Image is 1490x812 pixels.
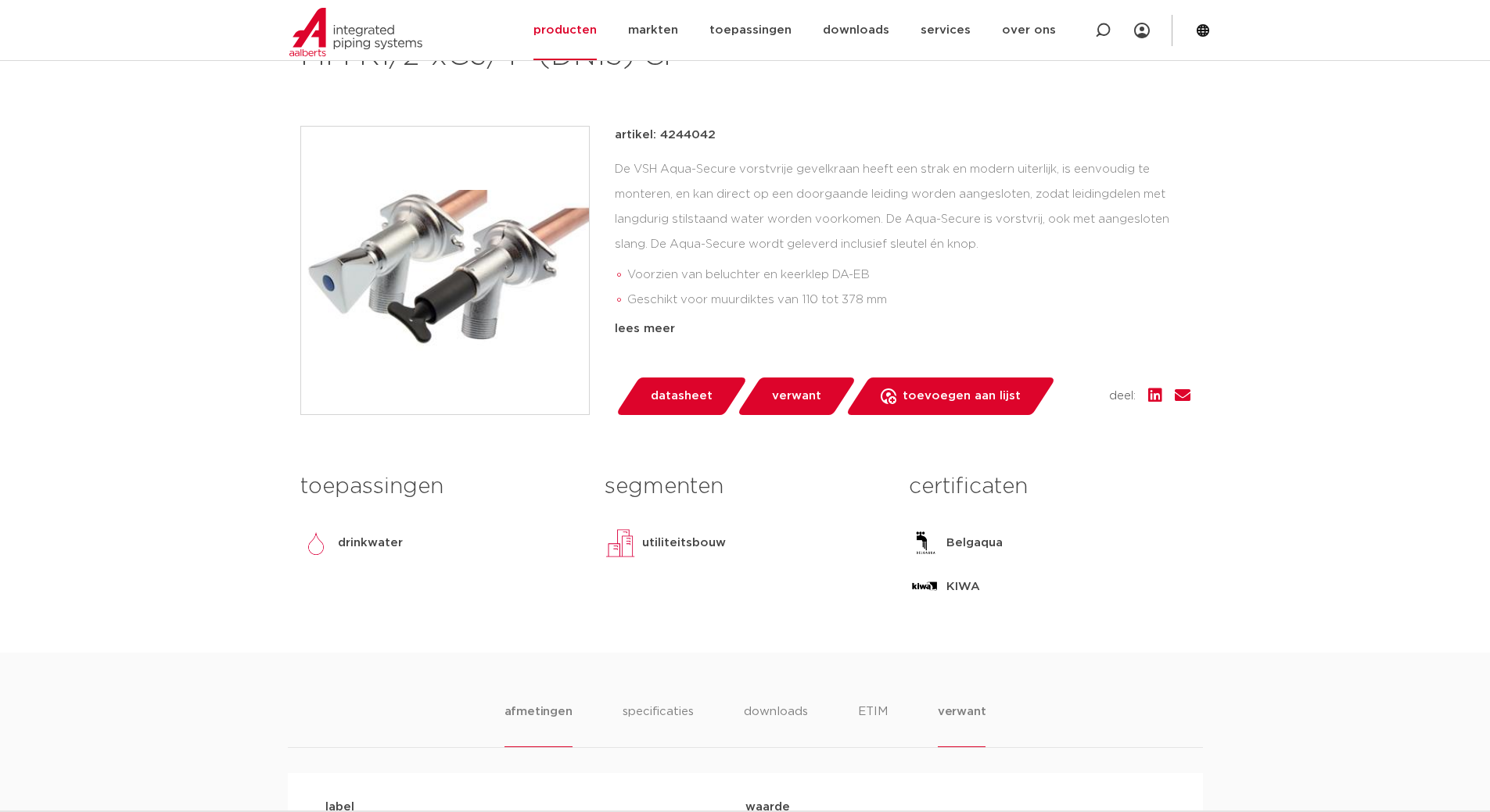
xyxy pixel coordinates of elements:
div: De VSH Aqua-Secure vorstvrije gevelkraan heeft een strak en modern uiterlijk, is eenvoudig te mon... [615,157,1190,313]
li: verwant [938,703,986,747]
li: afmetingen [504,703,573,747]
h3: segmenten [605,471,885,503]
span: toevoegen aan lijst [903,384,1021,409]
li: ETIM [858,703,888,747]
span: deel: [1109,387,1136,406]
img: Belgaqua [909,528,940,559]
li: Geschikt voor muurdiktes van 110 tot 378 mm [627,288,1190,313]
img: Product Image for VSH Aqua-Secure vorstvrije gevelkraan MM R1/2"xG3/4" (DN15) Cr [301,127,589,414]
span: verwant [772,384,821,409]
h3: certificaten [909,471,1190,503]
p: utiliteitsbouw [642,534,726,553]
p: Belgaqua [946,534,1003,553]
li: Voorzien van beluchter en keerklep DA-EB [627,263,1190,288]
div: lees meer [615,320,1190,338]
p: artikel: 4244042 [615,126,716,145]
img: drinkwater [300,528,332,559]
p: drinkwater [338,534,403,553]
img: KIWA [909,571,940,603]
h3: toepassingen [300,471,581,503]
a: verwant [736,377,856,415]
img: utiliteitsbouw [605,528,636,559]
p: KIWA [946,578,980,596]
span: datasheet [651,384,713,409]
li: downloads [744,703,808,747]
li: specificaties [623,703,694,747]
a: datasheet [615,377,748,415]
